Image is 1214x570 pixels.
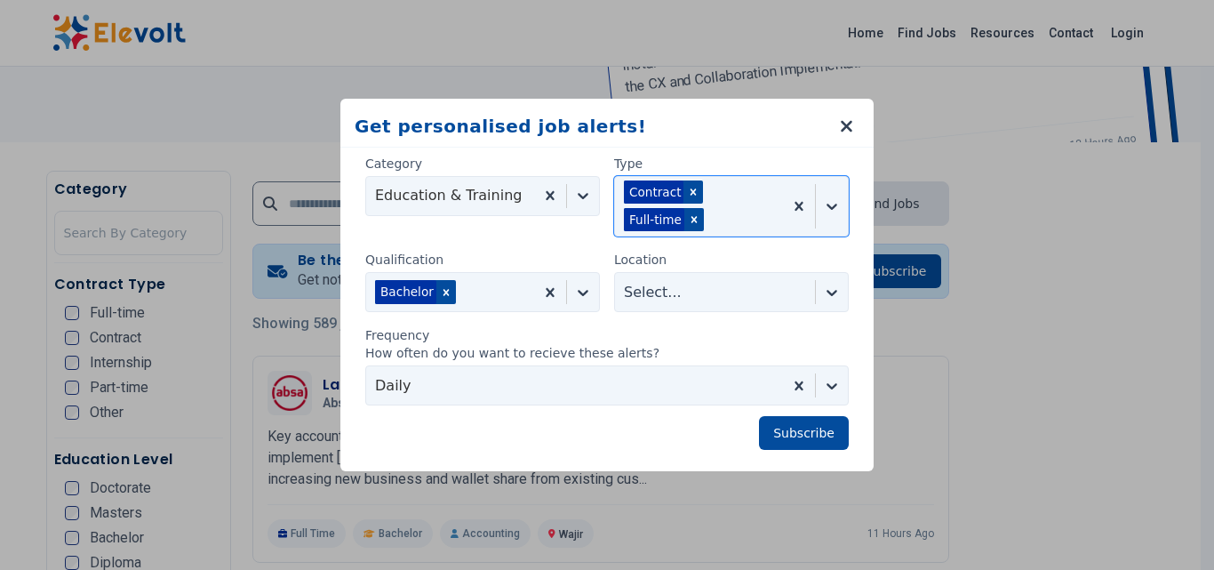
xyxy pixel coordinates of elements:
button: Subscribe [759,416,849,450]
div: Contract [624,181,683,204]
div: Remove Contract [683,181,703,204]
p: Category [365,155,600,173]
div: Remove Bachelor [436,280,456,303]
p: Qualification [365,251,600,269]
div: Remove Full-time [684,208,704,231]
p: Frequency [365,326,849,344]
div: Full-time [624,208,684,231]
h2: Get personalised job alerts! [355,114,646,139]
p: Location [614,251,849,269]
iframe: Chat Widget [1125,485,1214,570]
p: Type [614,155,849,173]
div: Bachelor [375,280,436,303]
p: How often do you want to recieve these alerts? [365,344,849,362]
